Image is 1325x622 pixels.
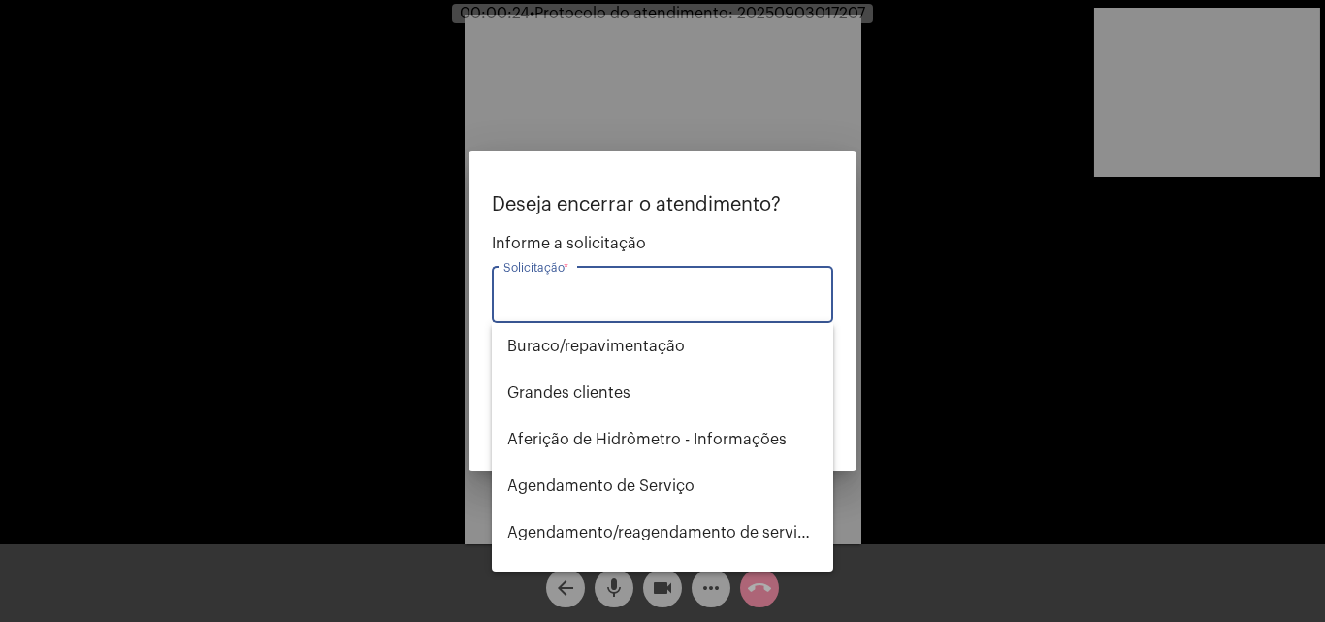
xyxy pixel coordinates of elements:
span: Alterar nome do usuário na fatura [507,556,818,603]
span: ⁠Buraco/repavimentação [507,323,818,370]
p: Deseja encerrar o atendimento? [492,194,833,215]
span: Agendamento de Serviço [507,463,818,509]
input: Buscar solicitação [503,290,822,308]
span: Agendamento/reagendamento de serviços - informações [507,509,818,556]
span: Informe a solicitação [492,235,833,252]
span: Aferição de Hidrômetro - Informações [507,416,818,463]
span: ⁠Grandes clientes [507,370,818,416]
